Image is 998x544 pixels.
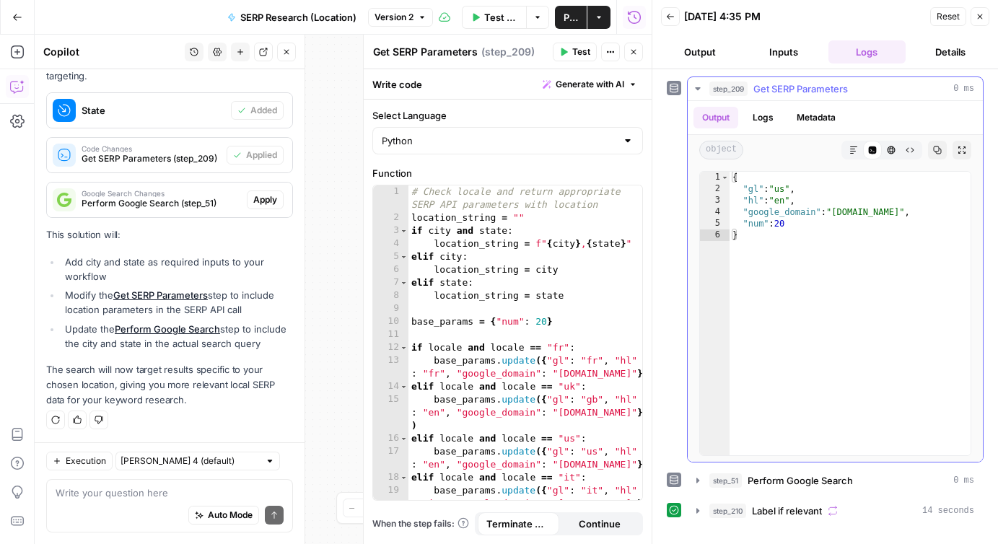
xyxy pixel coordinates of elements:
span: Generate with AI [556,78,624,91]
button: Version 2 [368,8,433,27]
button: SERP Research (Location) [219,6,365,29]
span: ( step_209 ) [481,45,535,59]
span: Toggle code folding, rows 16 through 17 [400,432,408,445]
span: Toggle code folding, rows 14 through 15 [400,380,408,393]
span: Test [572,45,590,58]
span: Toggle code folding, rows 18 through 19 [400,471,408,484]
span: Auto Mode [208,509,253,522]
span: Get SERP Parameters (step_209) [82,152,221,165]
div: 15 [373,393,408,432]
input: Python [382,133,616,148]
button: Logs [744,107,782,128]
div: 5 [373,250,408,263]
span: 14 seconds [922,504,974,517]
span: Reset [937,10,960,23]
button: Added [231,101,284,120]
span: Perform Google Search (step_51) [82,197,241,210]
a: Perform Google Search [115,323,220,335]
button: 0 ms [688,77,983,100]
button: Generate with AI [537,75,643,94]
p: This solution will: [46,227,293,242]
div: 12 [373,341,408,354]
li: Update the step to include the city and state in the actual search query [61,322,293,351]
span: Publish [564,10,578,25]
button: Logs [828,40,906,63]
div: 8 [373,289,408,302]
span: Toggle code folding, rows 7 through 8 [400,276,408,289]
li: Add city and state as required inputs to your workflow [61,255,293,284]
label: Select Language [372,108,643,123]
div: 1 [700,172,730,183]
div: 4 [700,206,730,218]
button: Output [693,107,738,128]
div: 1 [373,185,408,211]
button: Test Workflow [462,6,526,29]
a: Get SERP Parameters [113,289,208,301]
span: step_210 [709,504,746,518]
button: Auto Mode [188,506,259,525]
button: Apply [247,190,284,209]
span: SERP Research (Location) [240,10,356,25]
span: step_209 [709,82,748,96]
span: 0 ms [953,474,974,487]
div: 3 [373,224,408,237]
button: Publish [555,6,587,29]
button: Inputs [745,40,823,63]
button: Reset [930,7,966,26]
span: Version 2 [375,11,413,24]
span: 0 ms [953,82,974,95]
input: Claude Sonnet 4 (default) [121,454,259,468]
div: 9 [373,302,408,315]
span: Execution [66,455,106,468]
span: Toggle code folding, rows 3 through 4 [400,224,408,237]
button: 0 ms [688,469,983,492]
span: Apply [253,193,277,206]
div: 6 [373,263,408,276]
div: Write code [364,69,652,99]
textarea: Get SERP Parameters [373,45,478,59]
button: Applied [227,146,284,164]
a: When the step fails: [372,517,469,530]
button: Execution [46,452,113,470]
div: 3 [700,195,730,206]
button: Metadata [788,107,844,128]
span: Get SERP Parameters [753,82,848,96]
div: 4 [373,237,408,250]
div: 19 [373,484,408,510]
div: 13 [373,354,408,380]
span: Label if relevant [752,504,822,518]
div: 18 [373,471,408,484]
span: object [699,141,743,159]
div: 11 [373,328,408,341]
div: 6 [700,229,730,241]
div: 2 [373,211,408,224]
span: Test Workflow [484,10,517,25]
span: State [82,103,225,118]
label: Function [372,166,643,180]
div: 16 [373,432,408,445]
span: Code Changes [82,145,221,152]
span: Applied [246,149,277,162]
div: 17 [373,445,408,471]
span: Terminate Workflow [486,517,551,531]
button: Output [661,40,739,63]
span: Toggle code folding, rows 5 through 6 [400,250,408,263]
li: Modify the step to include location parameters in the SERP API call [61,288,293,317]
button: 14 seconds [688,499,983,522]
span: Google Search Changes [82,190,241,197]
span: Perform Google Search [748,473,853,488]
button: Continue [559,512,641,535]
div: 10 [373,315,408,328]
p: The search will now target results specific to your chosen location, giving you more relevant loc... [46,362,293,408]
span: Toggle code folding, rows 1 through 6 [721,172,729,183]
span: Added [250,104,277,117]
button: Test [553,43,597,61]
p: This will capture the state for more precise location targeting. [46,53,293,84]
div: 2 [700,183,730,195]
div: Copilot [43,45,180,59]
div: 14 [373,380,408,393]
div: 0 ms [688,101,983,462]
button: Details [911,40,989,63]
span: Toggle code folding, rows 12 through 13 [400,341,408,354]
